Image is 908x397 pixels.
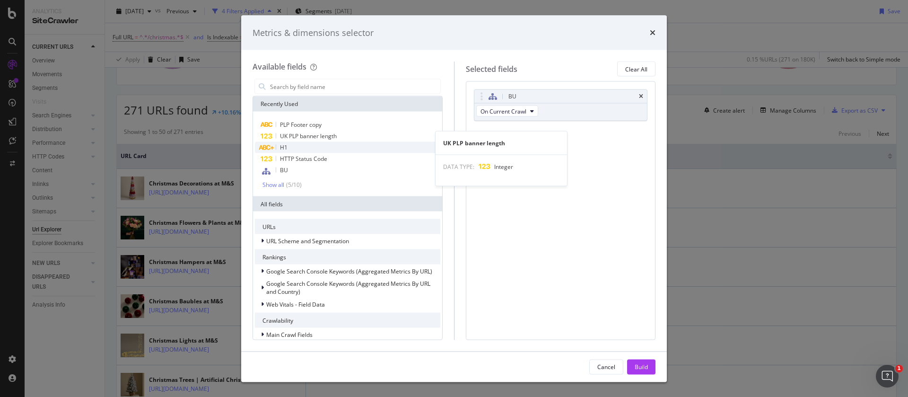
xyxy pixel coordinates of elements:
span: BU [280,166,288,174]
div: Metrics & dimensions selector [253,26,374,39]
button: Cancel [589,359,623,374]
div: Recently Used [253,97,442,112]
div: Build [635,362,648,371]
div: Rankings [255,249,440,265]
div: All fields [253,196,442,212]
div: Show all [262,181,284,188]
span: PLP Footer copy [280,121,322,129]
div: BUtimesOn Current Crawl [474,89,648,121]
div: UK PLP banner length [436,139,567,147]
button: Build [627,359,655,374]
span: Google Search Console Keywords (Aggregated Metrics By URL and Country) [266,280,430,296]
div: Cancel [597,362,615,371]
span: Web Vitals - Field Data [266,300,325,308]
div: ( 5 / 10 ) [284,181,302,189]
span: Integer [494,162,513,170]
span: HTTP Status Code [280,155,327,163]
div: times [639,94,643,99]
span: Google Search Console Keywords (Aggregated Metrics By URL) [266,267,432,275]
span: On Current Crawl [480,107,526,115]
input: Search by field name [269,79,440,94]
button: On Current Crawl [476,106,538,117]
span: UK PLP banner length [280,132,337,140]
div: Available fields [253,62,306,72]
span: DATA TYPE: [443,162,474,170]
span: URL Scheme and Segmentation [266,237,349,245]
button: Clear All [617,62,655,77]
div: URLs [255,219,440,234]
span: H1 [280,143,288,151]
div: Crawlability [255,313,440,328]
div: times [650,26,655,39]
div: BU [508,92,516,101]
div: Clear All [625,65,647,73]
div: Selected fields [466,63,517,74]
div: modal [241,15,667,382]
span: 1 [895,365,903,372]
iframe: Intercom live chat [876,365,899,388]
span: Main Crawl Fields [266,330,313,338]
